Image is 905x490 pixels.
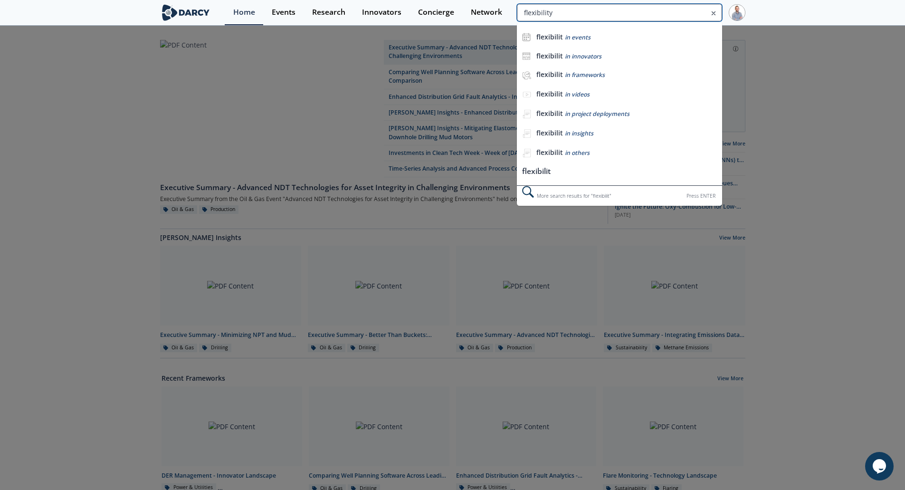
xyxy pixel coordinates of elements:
[565,33,591,41] span: in events
[565,110,629,118] span: in project deployments
[362,9,401,16] div: Innovators
[536,128,563,137] b: flexibilit
[160,4,212,21] img: logo-wide.svg
[536,89,563,98] b: flexibilit
[522,33,531,41] img: icon
[272,9,295,16] div: Events
[565,90,590,98] span: in videos
[536,70,563,79] b: flexibilit
[418,9,454,16] div: Concierge
[565,149,590,157] span: in others
[865,452,895,480] iframe: chat widget
[517,185,722,206] div: More search results for " flexibilit "
[565,129,593,137] span: in insights
[471,9,502,16] div: Network
[536,148,563,157] b: flexibilit
[729,4,745,21] img: Profile
[536,51,563,60] b: flexibilit
[522,52,531,60] img: icon
[536,109,563,118] b: flexibilit
[686,191,715,201] div: Press ENTER
[536,32,563,41] b: flexibilit
[565,71,605,79] span: in frameworks
[565,52,601,60] span: in innovators
[517,163,722,181] li: flexibilit
[312,9,345,16] div: Research
[517,4,722,21] input: Advanced Search
[233,9,255,16] div: Home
